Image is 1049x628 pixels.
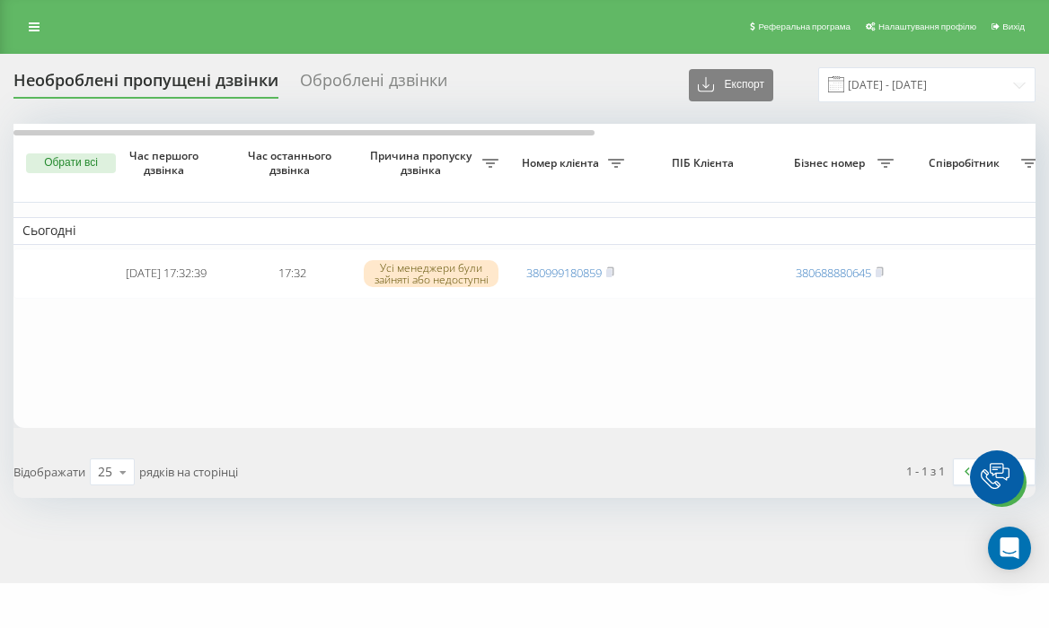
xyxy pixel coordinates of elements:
div: Open Intercom Messenger [988,527,1031,570]
span: Час останнього дзвінка [243,149,340,177]
a: 380999180859 [526,265,602,281]
span: Бізнес номер [786,156,877,170]
span: Номер клієнта [516,156,608,170]
a: 380688880645 [796,265,871,281]
span: Відображати [13,464,85,480]
span: Співробітник [912,156,1021,170]
div: Необроблені пропущені дзвінки [13,71,278,99]
span: Реферальна програма [758,22,851,31]
span: Вихід [1002,22,1025,31]
span: рядків на сторінці [139,464,238,480]
div: 1 - 1 з 1 [906,462,945,480]
span: Налаштування профілю [878,22,976,31]
div: Усі менеджери були зайняті або недоступні [364,260,498,287]
span: Причина пропуску дзвінка [364,149,482,177]
span: Час першого дзвінка [118,149,215,177]
span: ПІБ Клієнта [648,156,762,170]
button: Обрати всі [26,153,116,173]
button: Експорт [689,69,773,101]
div: 25 [98,463,112,481]
div: Оброблені дзвінки [300,71,447,99]
td: [DATE] 17:32:39 [103,249,229,299]
td: 17:32 [229,249,355,299]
